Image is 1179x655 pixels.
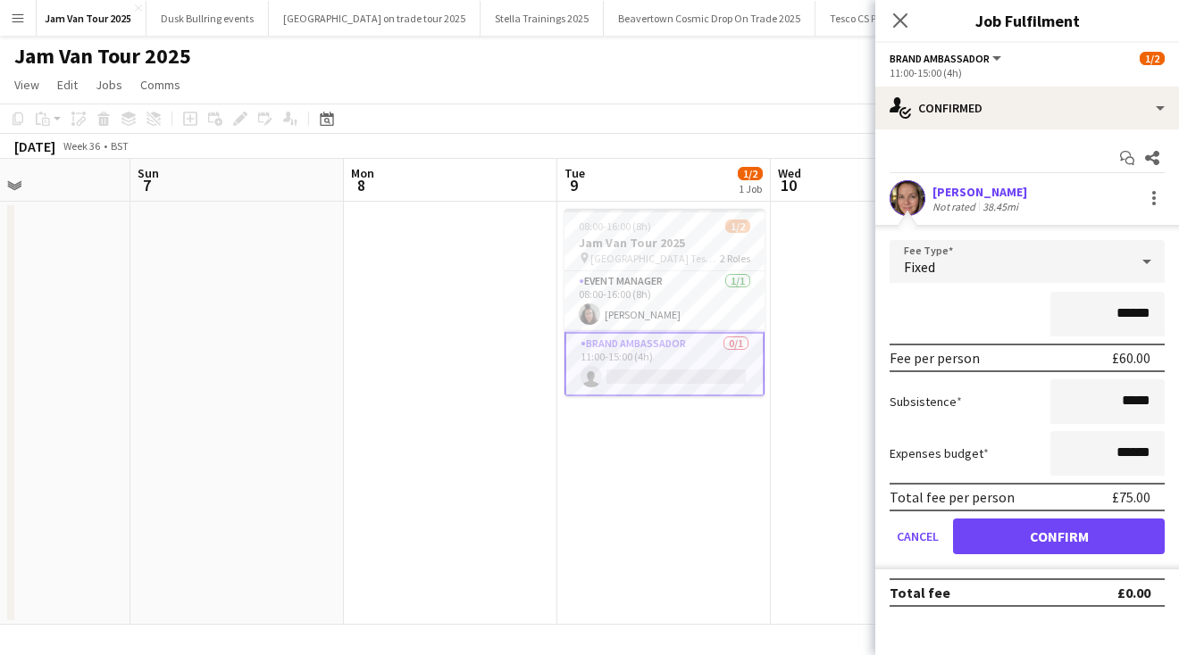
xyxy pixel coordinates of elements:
[57,77,78,93] span: Edit
[579,220,651,233] span: 08:00-16:00 (8h)
[30,1,146,36] button: Jam Van Tour 2025
[725,220,750,233] span: 1/2
[875,87,1179,129] div: Confirmed
[564,209,765,396] app-job-card: 08:00-16:00 (8h)1/2Jam Van Tour 2025 [GEOGRAPHIC_DATA] Tesco HQ2 RolesEvent Manager1/108:00-16:00...
[890,52,990,65] span: Brand Ambassador
[14,77,39,93] span: View
[133,73,188,96] a: Comms
[7,73,46,96] a: View
[96,77,122,93] span: Jobs
[739,182,762,195] div: 1 Job
[890,52,1004,65] button: Brand Ambassador
[604,1,815,36] button: Beavertown Cosmic Drop On Trade 2025
[904,258,935,276] span: Fixed
[890,349,980,367] div: Fee per person
[564,332,765,396] app-card-role: Brand Ambassador0/111:00-15:00 (4h)
[890,394,962,410] label: Subsistence
[778,165,801,181] span: Wed
[1112,349,1150,367] div: £60.00
[14,43,191,70] h1: Jam Van Tour 2025
[481,1,604,36] button: Stella Trainings 2025
[890,488,1015,506] div: Total fee per person
[875,9,1179,32] h3: Job Fulfilment
[932,184,1027,200] div: [PERSON_NAME]
[953,518,1165,554] button: Confirm
[14,137,55,155] div: [DATE]
[1140,52,1165,65] span: 1/2
[50,73,85,96] a: Edit
[979,200,1022,213] div: 38.45mi
[348,175,374,195] span: 8
[564,165,585,181] span: Tue
[932,200,979,213] div: Not rated
[140,77,180,93] span: Comms
[135,175,159,195] span: 7
[815,1,977,36] button: Tesco CS Photography [DATE]
[88,73,130,96] a: Jobs
[111,139,129,153] div: BST
[1117,584,1150,601] div: £0.00
[564,235,765,251] h3: Jam Van Tour 2025
[890,584,950,601] div: Total fee
[890,445,989,461] label: Expenses budget
[138,165,159,181] span: Sun
[890,518,946,554] button: Cancel
[564,271,765,332] app-card-role: Event Manager1/108:00-16:00 (8h)[PERSON_NAME]
[269,1,481,36] button: [GEOGRAPHIC_DATA] on trade tour 2025
[351,165,374,181] span: Mon
[590,252,720,265] span: [GEOGRAPHIC_DATA] Tesco HQ
[890,66,1165,79] div: 11:00-15:00 (4h)
[146,1,269,36] button: Dusk Bullring events
[562,175,585,195] span: 9
[720,252,750,265] span: 2 Roles
[1112,488,1150,506] div: £75.00
[738,167,763,180] span: 1/2
[775,175,801,195] span: 10
[59,139,104,153] span: Week 36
